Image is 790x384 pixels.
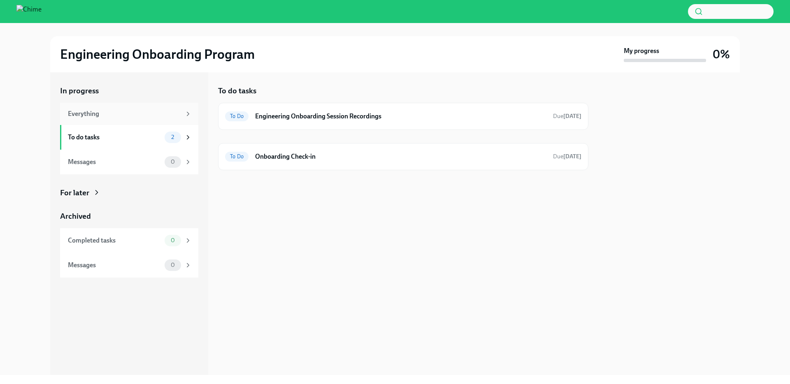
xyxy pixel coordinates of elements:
[60,228,198,253] a: Completed tasks0
[60,211,198,222] a: Archived
[68,133,161,142] div: To do tasks
[166,159,180,165] span: 0
[60,150,198,174] a: Messages0
[553,153,581,160] span: August 28th, 2025 12:00
[563,113,581,120] strong: [DATE]
[68,236,161,245] div: Completed tasks
[218,86,256,96] h5: To do tasks
[166,262,180,268] span: 0
[60,187,198,198] a: For later
[60,187,89,198] div: For later
[255,152,546,161] h6: Onboarding Check-in
[68,261,161,270] div: Messages
[255,112,546,121] h6: Engineering Onboarding Session Recordings
[60,86,198,96] a: In progress
[225,113,249,119] span: To Do
[60,253,198,278] a: Messages0
[166,237,180,243] span: 0
[553,113,581,120] span: Due
[225,150,581,163] a: To DoOnboarding Check-inDue[DATE]
[60,103,198,125] a: Everything
[60,46,255,62] h2: Engineering Onboarding Program
[16,5,42,18] img: Chime
[68,157,161,167] div: Messages
[225,153,249,160] span: To Do
[166,134,179,140] span: 2
[68,109,181,118] div: Everything
[60,125,198,150] a: To do tasks2
[713,47,730,62] h3: 0%
[553,112,581,120] span: August 27th, 2025 18:00
[624,46,659,56] strong: My progress
[553,153,581,160] span: Due
[563,153,581,160] strong: [DATE]
[225,110,581,123] a: To DoEngineering Onboarding Session RecordingsDue[DATE]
